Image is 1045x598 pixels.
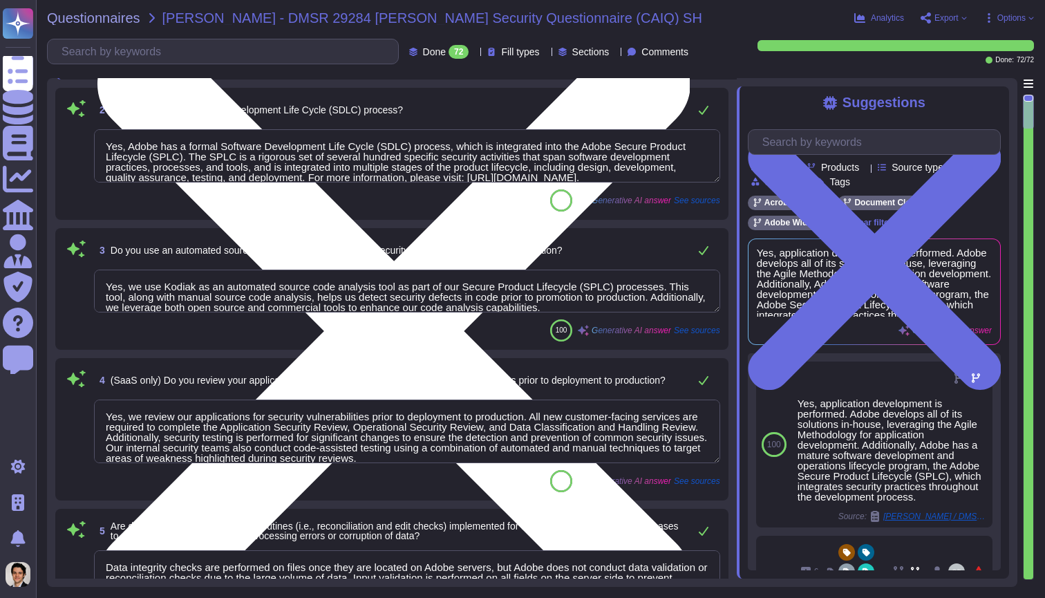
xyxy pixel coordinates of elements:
span: Done [423,47,446,57]
span: [PERSON_NAME] / DMSR 29284 [PERSON_NAME] Security Questionnaire (CAIQ) SH [883,512,987,521]
span: Sections [572,47,610,57]
span: [PERSON_NAME] - DMSR 29284 [PERSON_NAME] Security Questionnaire (CAIQ) SH [162,11,702,25]
span: 6 [814,568,819,576]
span: Done: [995,57,1014,64]
span: Questionnaires [47,11,140,25]
span: 100 [556,477,567,485]
input: Search by keywords [755,130,1000,154]
span: Fill types [501,47,539,57]
span: 100 [556,326,567,334]
span: 100 [767,440,781,449]
span: Export [934,14,959,22]
span: Source: [838,511,987,522]
span: See sources [674,326,720,335]
img: user [948,563,965,580]
span: 100 [556,196,567,204]
span: Options [997,14,1026,22]
span: 3 [94,245,105,255]
textarea: Yes, Adobe has a formal Software Development Life Cycle (SDLC) process, which is integrated into ... [94,129,720,183]
textarea: Yes, we review our applications for security vulnerabilities prior to deployment to production. A... [94,400,720,463]
span: Comments [641,47,688,57]
span: 4 [94,375,105,385]
span: 5 [94,526,105,536]
span: 2 [94,105,105,115]
span: See sources [674,196,720,205]
span: See sources [674,477,720,485]
input: Search by keywords [55,39,398,64]
button: user [3,559,40,590]
div: Yes, application development is performed. Adobe develops all of its solutions in-house, leveragi... [798,398,987,502]
img: user [6,562,30,587]
div: 72 [449,45,469,59]
span: 72 / 72 [1017,57,1034,64]
span: Analytics [871,14,904,22]
button: Analytics [854,12,904,24]
textarea: Yes, we use Kodiak as an automated source code analysis tool as part of our Secure Product Lifecy... [94,270,720,312]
